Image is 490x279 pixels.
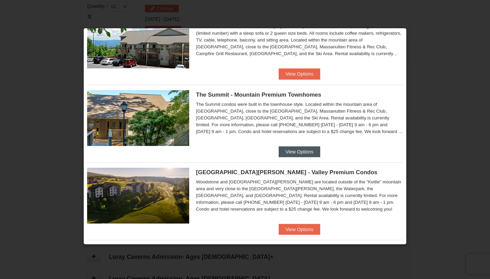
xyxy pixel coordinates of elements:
button: View Options [279,146,320,157]
img: 19219041-4-ec11c166.jpg [87,168,189,224]
div: The Summit condos were built in the townhouse style. Located within the mountain area of [GEOGRAP... [196,101,403,135]
button: View Options [279,224,320,235]
div: Woodstone and [GEOGRAPHIC_DATA][PERSON_NAME] are located outside of the "Kettle" mountain area an... [196,179,403,213]
button: View Options [279,68,320,79]
span: [GEOGRAPHIC_DATA][PERSON_NAME] - Valley Premium Condos [196,169,377,176]
img: 19219034-1-0eee7e00.jpg [87,90,189,146]
span: The Summit - Mountain Premium Townhomes [196,92,321,98]
div: Massanutten Resort Hotels rooms sleep up to 4 occupants and offer a choice of 1 king size bed (li... [196,23,403,57]
img: 19219026-1-e3b4ac8e.jpg [87,12,189,68]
